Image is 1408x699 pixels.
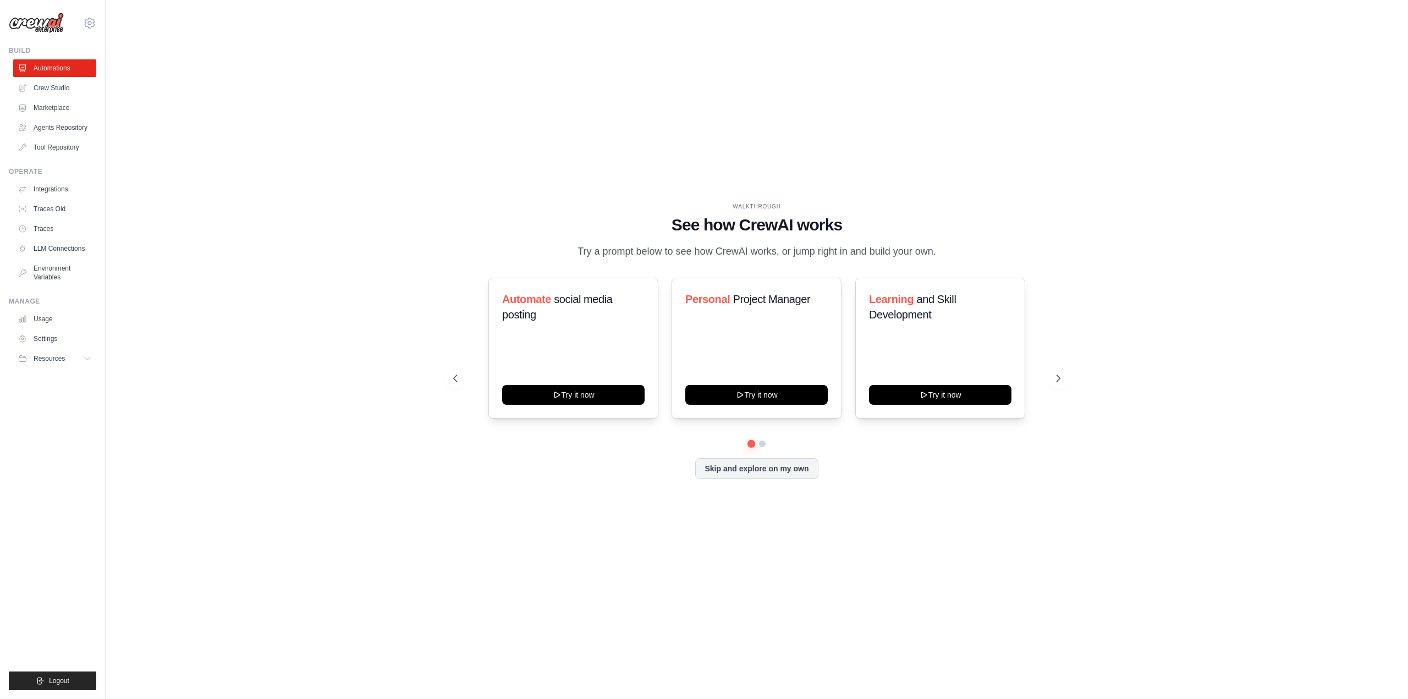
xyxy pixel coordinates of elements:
a: LLM Connections [13,240,96,257]
p: Try a prompt below to see how CrewAI works, or jump right in and build your own. [572,244,942,260]
a: Agents Repository [13,119,96,136]
button: Skip and explore on my own [695,458,818,479]
h1: See how CrewAI works [453,215,1060,235]
span: social media posting [502,293,613,321]
span: and Skill Development [869,293,956,321]
a: Automations [13,59,96,77]
button: Logout [9,672,96,690]
span: Learning [869,293,914,305]
span: Personal [685,293,730,305]
button: Try it now [502,385,645,405]
a: Traces Old [13,200,96,218]
span: Logout [49,676,69,685]
div: Build [9,46,96,55]
button: Try it now [869,385,1011,405]
a: Marketplace [13,99,96,117]
a: Usage [13,310,96,328]
a: Tool Repository [13,139,96,156]
button: Try it now [685,385,828,405]
img: Logo [9,13,64,34]
a: Crew Studio [13,79,96,97]
div: WALKTHROUGH [453,202,1060,211]
a: Traces [13,220,96,238]
button: Resources [13,350,96,367]
span: Automate [502,293,551,305]
span: Resources [34,354,65,363]
a: Settings [13,330,96,348]
a: Environment Variables [13,260,96,286]
div: Operate [9,167,96,176]
span: Project Manager [733,293,811,305]
div: Manage [9,297,96,306]
a: Integrations [13,180,96,198]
